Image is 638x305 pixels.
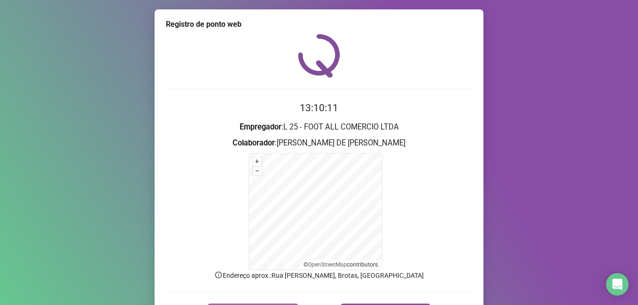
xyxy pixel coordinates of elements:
[253,167,262,175] button: –
[298,34,340,77] img: QRPoint
[240,122,281,131] strong: Empregador
[303,261,379,268] li: © contributors.
[233,138,275,147] strong: Colaborador
[300,102,338,114] time: 13:10:11
[308,261,347,268] a: OpenStreetMap
[166,19,472,30] div: Registro de ponto web
[166,121,472,133] h3: : L 25 - FOOT ALL COMERCIO LTDA
[606,273,629,296] div: Open Intercom Messenger
[214,271,223,279] span: info-circle
[253,157,262,166] button: +
[166,137,472,149] h3: : [PERSON_NAME] DE [PERSON_NAME]
[166,270,472,281] p: Endereço aprox. : Rua [PERSON_NAME], Brotas, [GEOGRAPHIC_DATA]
